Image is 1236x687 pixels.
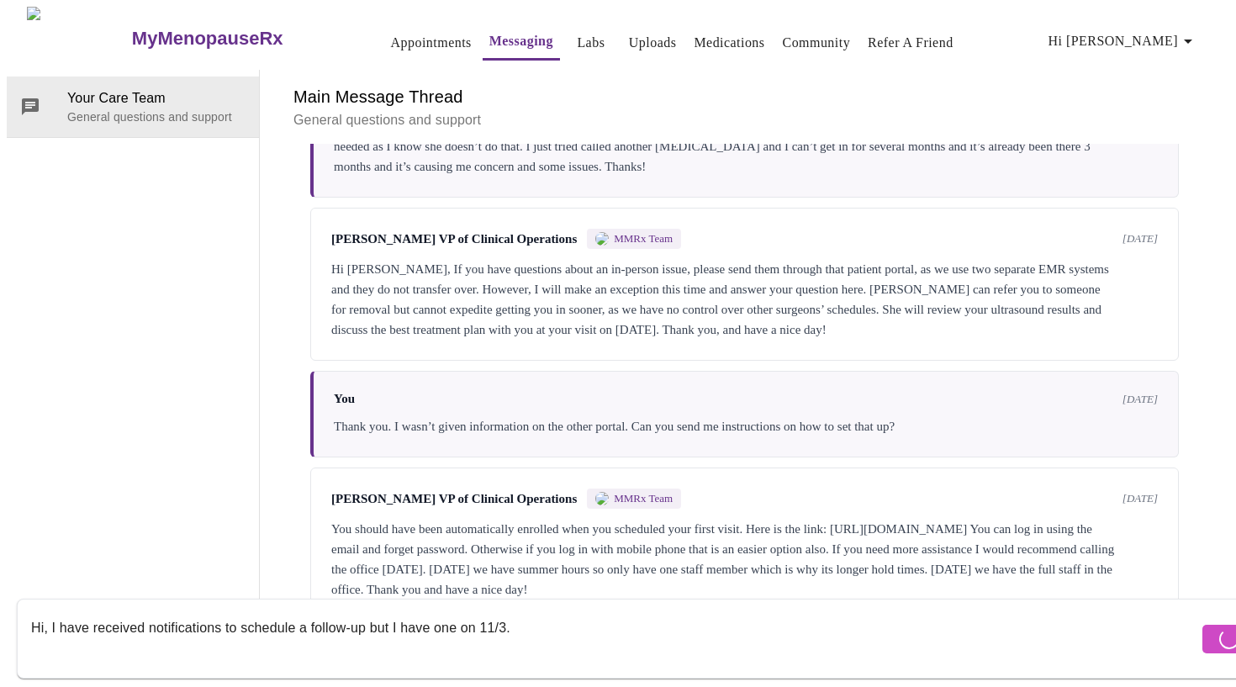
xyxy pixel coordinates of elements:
[577,31,605,55] a: Labs
[293,110,1196,130] p: General questions and support
[67,88,246,108] span: Your Care Team
[1122,393,1158,406] span: [DATE]
[614,492,673,505] span: MMRx Team
[331,519,1158,600] div: You should have been automatically enrolled when you scheduled your first visit. Here is the link...
[687,26,771,60] button: Medications
[391,31,472,55] a: Appointments
[331,492,577,506] span: [PERSON_NAME] VP of Clinical Operations
[7,77,259,137] div: Your Care TeamGeneral questions and support
[564,26,618,60] button: Labs
[622,26,684,60] button: Uploads
[31,611,1198,665] textarea: Send a message about your appointment
[67,108,246,125] p: General questions and support
[629,31,677,55] a: Uploads
[595,492,609,505] img: MMRX
[1122,232,1158,246] span: [DATE]
[1122,492,1158,505] span: [DATE]
[129,9,350,68] a: MyMenopauseRx
[1042,24,1205,58] button: Hi [PERSON_NAME]
[861,26,960,60] button: Refer a Friend
[293,83,1196,110] h6: Main Message Thread
[132,28,283,50] h3: MyMenopauseRx
[694,31,764,55] a: Medications
[27,7,129,70] img: MyMenopauseRx Logo
[868,31,953,55] a: Refer a Friend
[334,392,355,406] span: You
[331,259,1158,340] div: Hi [PERSON_NAME], If you have questions about an in-person issue, please send them through that p...
[483,24,560,61] button: Messaging
[384,26,478,60] button: Appointments
[776,26,858,60] button: Community
[614,232,673,246] span: MMRx Team
[331,232,577,246] span: [PERSON_NAME] VP of Clinical Operations
[489,29,553,53] a: Messaging
[1048,29,1198,53] span: Hi [PERSON_NAME]
[595,232,609,246] img: MMRX
[334,416,1158,436] div: Thank you. I wasn’t given information on the other portal. Can you send me instructions on how to...
[783,31,851,55] a: Community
